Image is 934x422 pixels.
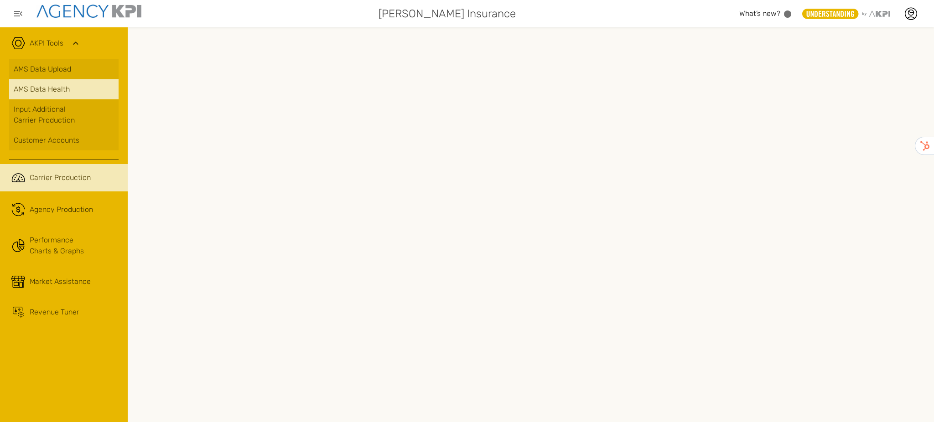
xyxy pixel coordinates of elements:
[30,276,91,287] span: Market Assistance
[36,5,141,18] img: agencykpi-logo-550x69-2d9e3fa8.png
[30,38,63,49] a: AKPI Tools
[9,130,119,150] a: Customer Accounts
[379,5,516,22] span: [PERSON_NAME] Insurance
[14,135,114,146] div: Customer Accounts
[14,84,70,95] span: AMS Data Health
[30,307,79,318] span: Revenue Tuner
[9,99,119,130] a: Input AdditionalCarrier Production
[9,59,119,79] a: AMS Data Upload
[739,9,780,18] span: What’s new?
[9,79,119,99] a: AMS Data Health
[30,204,93,215] span: Agency Production
[30,172,91,183] span: Carrier Production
